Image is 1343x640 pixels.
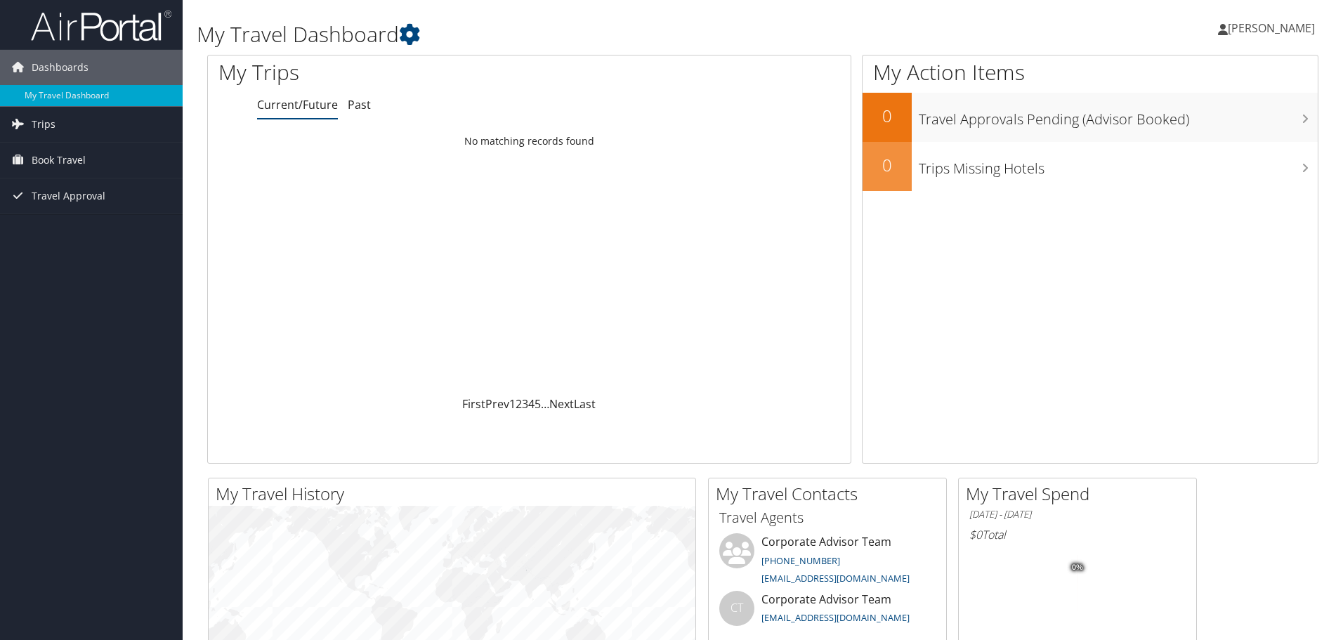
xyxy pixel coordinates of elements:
[863,153,912,177] h2: 0
[863,142,1318,191] a: 0Trips Missing Hotels
[528,396,535,412] a: 4
[761,554,840,567] a: [PHONE_NUMBER]
[516,396,522,412] a: 2
[31,9,171,42] img: airportal-logo.png
[549,396,574,412] a: Next
[208,129,851,154] td: No matching records found
[509,396,516,412] a: 1
[348,97,371,112] a: Past
[1218,7,1329,49] a: [PERSON_NAME]
[32,50,89,85] span: Dashboards
[712,533,943,591] li: Corporate Advisor Team
[522,396,528,412] a: 3
[32,178,105,214] span: Travel Approval
[716,482,946,506] h2: My Travel Contacts
[1228,20,1315,36] span: [PERSON_NAME]
[257,97,338,112] a: Current/Future
[863,58,1318,87] h1: My Action Items
[919,103,1318,129] h3: Travel Approvals Pending (Advisor Booked)
[966,482,1196,506] h2: My Travel Spend
[761,611,910,624] a: [EMAIL_ADDRESS][DOMAIN_NAME]
[719,591,754,626] div: CT
[919,152,1318,178] h3: Trips Missing Hotels
[863,93,1318,142] a: 0Travel Approvals Pending (Advisor Booked)
[719,508,936,528] h3: Travel Agents
[32,107,55,142] span: Trips
[218,58,572,87] h1: My Trips
[485,396,509,412] a: Prev
[574,396,596,412] a: Last
[535,396,541,412] a: 5
[863,104,912,128] h2: 0
[969,527,982,542] span: $0
[32,143,86,178] span: Book Travel
[1072,563,1083,572] tspan: 0%
[197,20,952,49] h1: My Travel Dashboard
[541,396,549,412] span: …
[761,572,910,585] a: [EMAIL_ADDRESS][DOMAIN_NAME]
[462,396,485,412] a: First
[969,508,1186,521] h6: [DATE] - [DATE]
[969,527,1186,542] h6: Total
[216,482,695,506] h2: My Travel History
[712,591,943,636] li: Corporate Advisor Team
